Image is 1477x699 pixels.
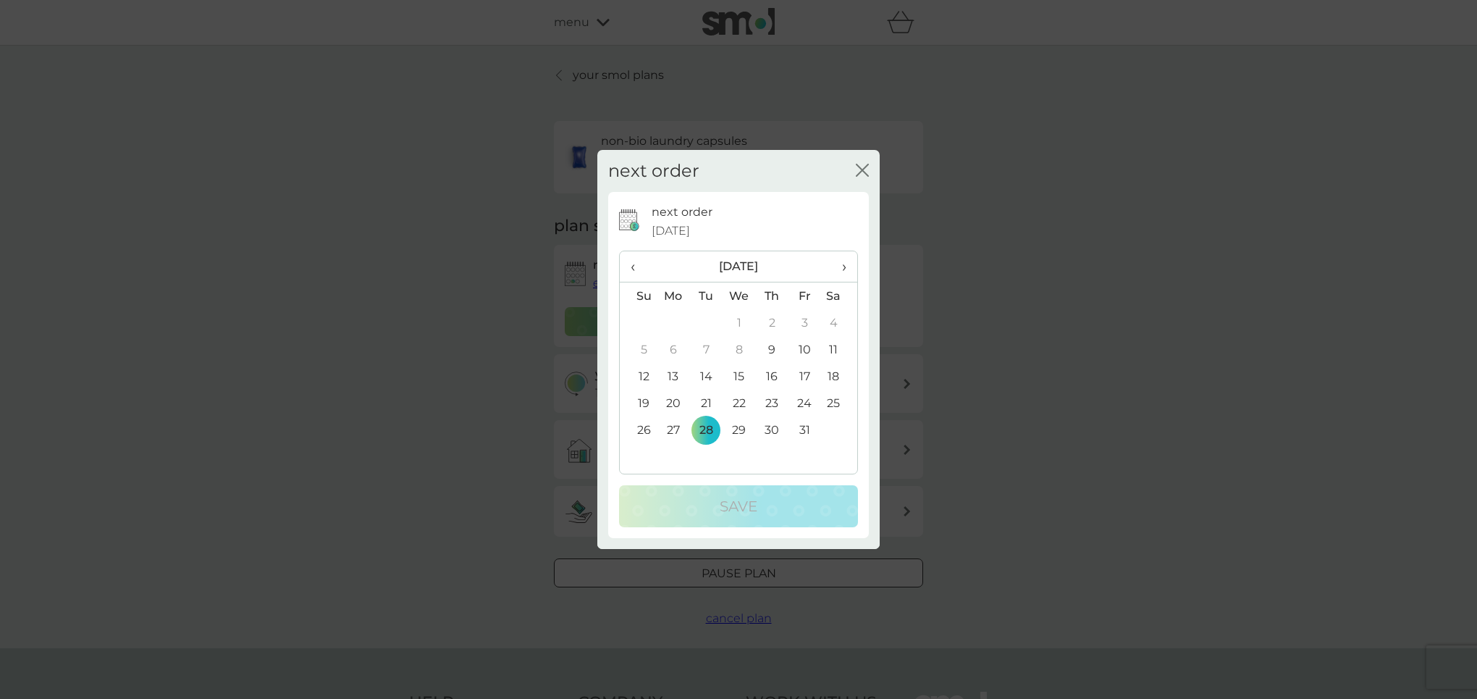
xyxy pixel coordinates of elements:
h2: next order [608,161,699,182]
td: 29 [723,417,756,443]
span: ‹ [631,251,646,282]
td: 27 [657,417,690,443]
th: Fr [788,282,821,310]
td: 28 [690,417,723,443]
td: 23 [756,390,788,417]
th: Th [756,282,788,310]
td: 5 [620,336,657,363]
td: 18 [821,363,857,390]
th: Sa [821,282,857,310]
span: › [832,251,846,282]
td: 13 [657,363,690,390]
td: 16 [756,363,788,390]
td: 25 [821,390,857,417]
td: 14 [690,363,723,390]
td: 30 [756,417,788,443]
th: [DATE] [657,251,821,282]
td: 8 [723,336,756,363]
th: Su [620,282,657,310]
td: 11 [821,336,857,363]
p: next order [652,203,712,222]
td: 9 [756,336,788,363]
p: Save [720,495,757,518]
td: 10 [788,336,821,363]
td: 15 [723,363,756,390]
td: 19 [620,390,657,417]
td: 1 [723,309,756,336]
td: 17 [788,363,821,390]
td: 24 [788,390,821,417]
td: 20 [657,390,690,417]
td: 12 [620,363,657,390]
td: 2 [756,309,788,336]
td: 3 [788,309,821,336]
span: [DATE] [652,222,690,240]
td: 4 [821,309,857,336]
button: close [856,164,869,179]
th: We [723,282,756,310]
th: Mo [657,282,690,310]
td: 22 [723,390,756,417]
td: 6 [657,336,690,363]
td: 26 [620,417,657,443]
td: 31 [788,417,821,443]
td: 7 [690,336,723,363]
td: 21 [690,390,723,417]
th: Tu [690,282,723,310]
button: Save [619,485,858,527]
